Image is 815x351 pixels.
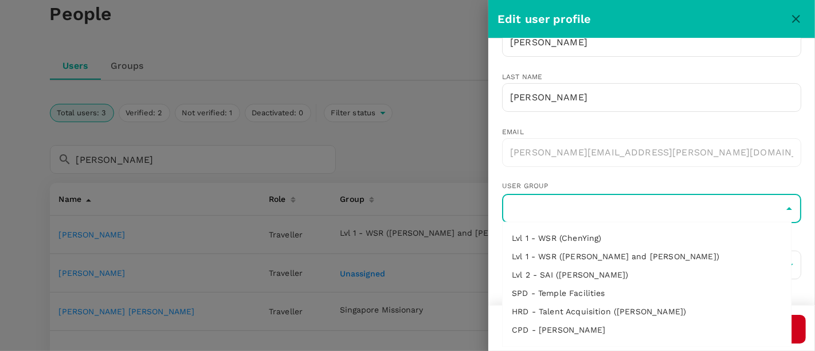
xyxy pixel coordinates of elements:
button: Close [781,201,797,217]
li: CPD - [PERSON_NAME] [503,321,791,339]
span: User group [502,181,801,192]
button: close [786,9,806,29]
li: HRD - Talent Acquisition ([PERSON_NAME]) [503,302,791,321]
li: Lvl 2 - SAI ([PERSON_NAME]) [503,266,791,284]
span: Last name [502,73,542,81]
li: Lvl 1 - WSR ([PERSON_NAME] and [PERSON_NAME]) [503,247,791,266]
li: Lvl 1 - WSR (ChenYing) [503,229,791,247]
li: SPD - Temple Facilities [503,284,791,302]
span: Email [502,128,524,136]
div: Edit user profile [497,10,786,28]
